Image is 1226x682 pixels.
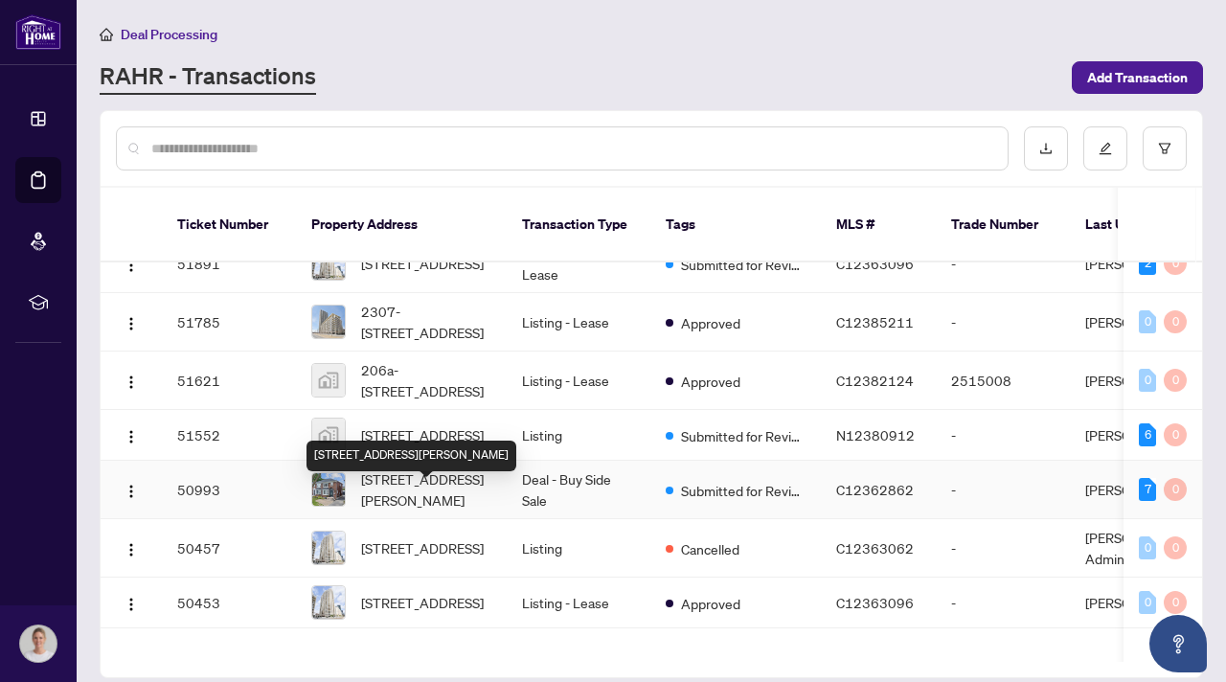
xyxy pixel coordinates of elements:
span: Cancelled [681,538,739,559]
th: Last Updated By [1070,188,1214,262]
td: [PERSON_NAME] [1070,352,1214,410]
span: C12382124 [836,372,914,389]
td: [PERSON_NAME] [1070,410,1214,461]
td: Deal - Buy Side Sale [507,461,650,519]
th: Property Address [296,188,507,262]
td: - [936,461,1070,519]
div: 0 [1139,310,1156,333]
div: 0 [1164,478,1187,501]
td: [PERSON_NAME] [1070,461,1214,519]
td: 2515008 [936,352,1070,410]
td: - [936,578,1070,628]
button: edit [1083,126,1127,170]
span: [STREET_ADDRESS] [361,592,484,613]
div: 2 [1139,252,1156,275]
td: Listing - Lease [507,352,650,410]
div: 0 [1139,591,1156,614]
div: 0 [1164,591,1187,614]
td: - [936,235,1070,293]
td: Listing [507,519,650,578]
span: Submitted for Review [681,425,806,446]
button: Logo [116,365,147,396]
td: [PERSON_NAME] Administrator [1070,519,1214,578]
td: 50993 [162,461,296,519]
img: thumbnail-img [312,532,345,564]
img: Logo [124,375,139,390]
div: 0 [1139,536,1156,559]
img: Profile Icon [20,625,57,662]
span: Submitted for Review [681,254,806,275]
td: - [936,519,1070,578]
div: [STREET_ADDRESS][PERSON_NAME] [306,441,516,471]
button: Add Transaction [1072,61,1203,94]
img: thumbnail-img [312,247,345,280]
img: Logo [124,542,139,557]
img: Logo [124,258,139,273]
button: Logo [116,420,147,450]
td: [PERSON_NAME] [1070,293,1214,352]
td: [PERSON_NAME] [1070,578,1214,628]
td: Listing - Lease [507,293,650,352]
img: thumbnail-img [312,364,345,397]
span: C12363096 [836,255,914,272]
span: C12363062 [836,539,914,557]
span: 2307-[STREET_ADDRESS] [361,301,491,343]
a: RAHR - Transactions [100,60,316,95]
th: Ticket Number [162,188,296,262]
td: [PERSON_NAME] [1070,235,1214,293]
td: 51785 [162,293,296,352]
span: [STREET_ADDRESS][PERSON_NAME] [361,468,491,511]
span: C12363096 [836,594,914,611]
button: Logo [116,587,147,618]
div: 0 [1164,369,1187,392]
div: 0 [1164,310,1187,333]
div: 6 [1139,423,1156,446]
td: - [936,293,1070,352]
span: [STREET_ADDRESS] [361,424,484,445]
td: 51891 [162,235,296,293]
button: filter [1143,126,1187,170]
td: 50457 [162,519,296,578]
span: download [1039,142,1053,155]
button: download [1024,126,1068,170]
div: 0 [1139,369,1156,392]
td: 51552 [162,410,296,461]
div: 0 [1164,536,1187,559]
img: Logo [124,316,139,331]
span: [STREET_ADDRESS] [361,537,484,558]
span: 206a-[STREET_ADDRESS] [361,359,491,401]
span: [STREET_ADDRESS] [361,253,484,274]
span: filter [1158,142,1171,155]
button: Logo [116,474,147,505]
span: C12385211 [836,313,914,330]
td: - [936,410,1070,461]
span: Add Transaction [1087,62,1188,93]
div: 0 [1164,423,1187,446]
td: 50453 [162,578,296,628]
span: Approved [681,312,740,333]
button: Open asap [1149,615,1207,672]
button: Logo [116,248,147,279]
td: Listing - Lease [507,578,650,628]
span: N12380912 [836,426,915,443]
button: Logo [116,307,147,337]
button: Logo [116,533,147,563]
th: Trade Number [936,188,1070,262]
span: home [100,28,113,41]
img: Logo [124,484,139,499]
span: Deal Processing [121,26,217,43]
span: Submitted for Review [681,480,806,501]
span: Approved [681,371,740,392]
th: Transaction Type [507,188,650,262]
div: 0 [1164,252,1187,275]
span: C12362862 [836,481,914,498]
span: edit [1099,142,1112,155]
img: Logo [124,429,139,444]
th: Tags [650,188,821,262]
td: Listing [507,410,650,461]
img: thumbnail-img [312,419,345,451]
img: thumbnail-img [312,586,345,619]
td: Deal - Sell Side Lease [507,235,650,293]
th: MLS # [821,188,936,262]
div: 7 [1139,478,1156,501]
